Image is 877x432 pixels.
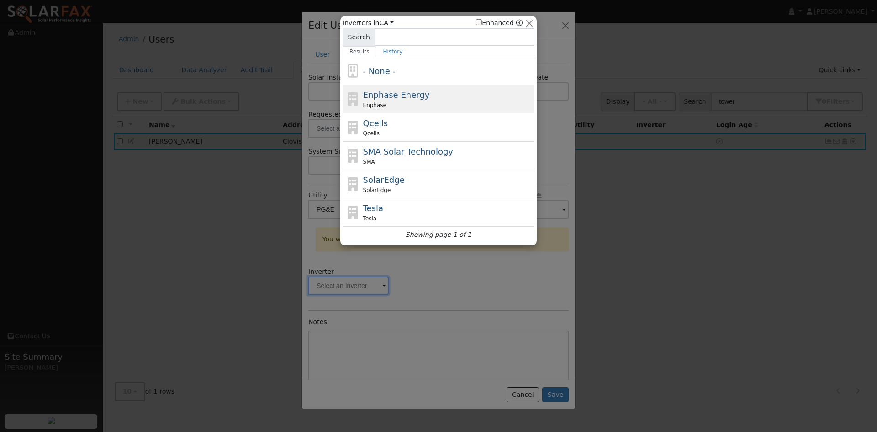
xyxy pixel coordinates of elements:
span: SolarEdge [363,175,405,185]
span: Tesla [363,203,383,213]
span: - None - [363,66,396,76]
span: Qcells [363,118,388,128]
span: Qcells [363,129,380,138]
span: Enphase [363,101,386,109]
span: SMA Solar Technology [363,147,453,156]
span: Enphase Energy [363,90,430,100]
span: SMA [363,158,375,166]
span: Tesla [363,214,377,223]
span: SolarEdge [363,186,391,194]
i: Showing page 1 of 1 [406,230,471,240]
a: Results [343,46,376,57]
a: History [376,46,410,57]
span: Search [343,28,375,46]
